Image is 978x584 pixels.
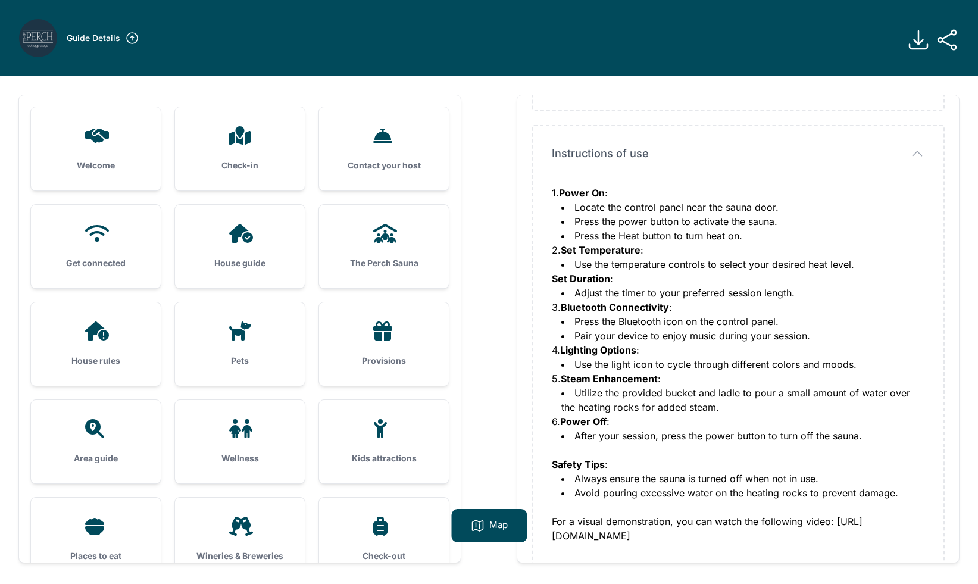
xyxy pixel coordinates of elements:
[319,107,449,190] a: Contact your host
[31,498,161,581] a: Places to eat
[561,357,924,371] li: Use the light icon to cycle through different colors and moods.
[559,187,605,199] strong: Power On
[31,302,161,386] a: House rules
[552,458,605,470] strong: Safety Tips
[175,498,305,581] a: Wineries & Breweries
[19,19,57,57] img: lbscve6jyqy4usxktyb5b1icebv1
[561,214,924,229] li: Press the power button to activate the sauna.
[50,257,142,269] h3: Get connected
[552,273,610,285] strong: Set Duration
[175,302,305,386] a: Pets
[561,314,924,329] li: Press the Bluetooth icon on the control panel.
[50,160,142,171] h3: Welcome
[552,145,924,162] button: Instructions of use
[31,107,161,190] a: Welcome
[552,271,924,286] div: :
[552,414,924,429] div: 6. :
[561,200,924,214] li: Locate the control panel near the sauna door.
[319,400,449,483] a: Kids attractions
[552,457,924,471] div: :
[552,371,924,386] div: 5. :
[319,205,449,288] a: The Perch Sauna
[552,243,924,257] div: 2. :
[552,343,924,357] div: 4. :
[561,329,924,343] li: Pair your device to enjoy music during your session.
[561,429,924,443] li: After your session, press the power button to turn off the sauna.
[175,107,305,190] a: Check-in
[50,355,142,367] h3: House rules
[319,302,449,386] a: Provisions
[31,205,161,288] a: Get connected
[561,229,924,243] li: Press the Heat button to turn heat on.
[338,550,430,562] h3: Check-out
[552,514,924,543] div: For a visual demonstration, you can watch the following video: [URL][DOMAIN_NAME]
[552,145,649,162] span: Instructions of use
[175,205,305,288] a: House guide
[194,160,286,171] h3: Check-in
[561,286,924,300] li: Adjust the timer to your preferred session length.
[552,186,924,200] div: 1. :
[31,400,161,483] a: Area guide
[338,160,430,171] h3: Contact your host
[561,486,924,500] li: Avoid pouring excessive water on the heating rocks to prevent damage.
[50,452,142,464] h3: Area guide
[319,498,449,581] a: Check-out
[194,452,286,464] h3: Wellness
[194,550,286,562] h3: Wineries & Breweries
[67,31,139,45] a: Guide Details
[561,386,924,414] li: Utilize the provided bucket and ladle to pour a small amount of water over the heating rocks for ...
[552,300,924,314] div: 3. :
[338,452,430,464] h3: Kids attractions
[489,519,508,533] p: Map
[561,244,640,256] strong: Set Temperature
[67,32,120,44] h3: Guide Details
[560,416,607,427] strong: Power Off
[561,373,658,385] strong: Steam Enhancement
[194,257,286,269] h3: House guide
[560,344,636,356] strong: Lighting Options
[338,355,430,367] h3: Provisions
[175,400,305,483] a: Wellness
[561,471,924,486] li: Always ensure the sauna is turned off when not in use.
[561,257,924,271] li: Use the temperature controls to select your desired heat level.
[561,301,669,313] strong: Bluetooth Connectivity
[50,550,142,562] h3: Places to eat
[338,257,430,269] h3: The Perch Sauna
[194,355,286,367] h3: Pets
